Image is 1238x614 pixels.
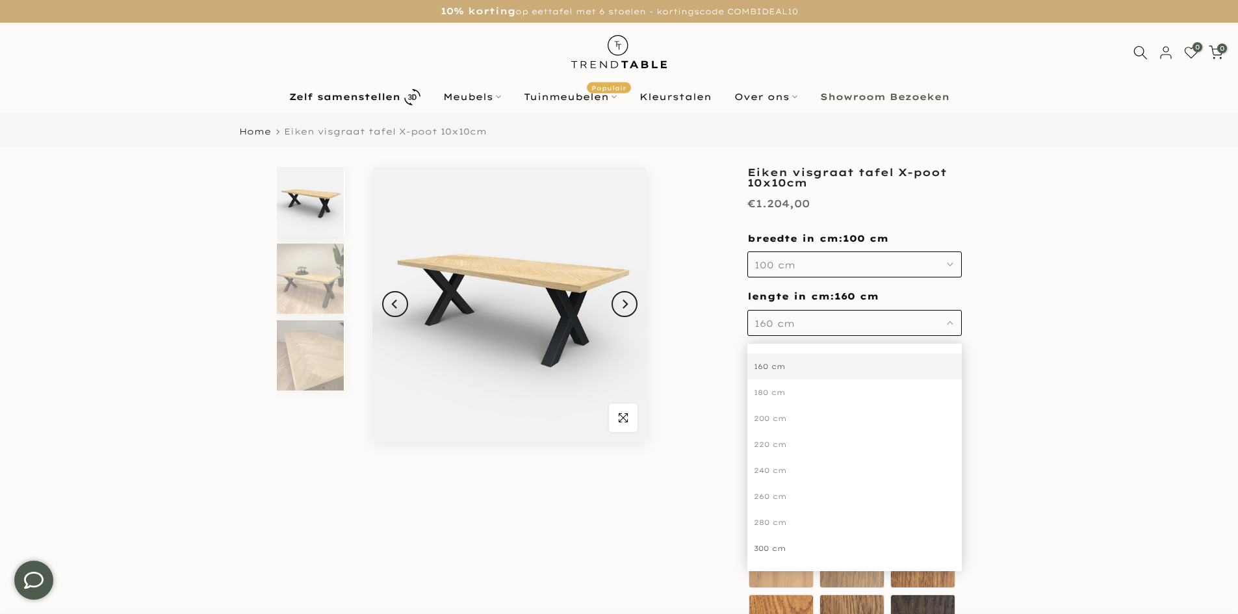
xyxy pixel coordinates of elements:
[747,290,879,302] span: lengte in cm:
[754,318,795,329] span: 160 cm
[441,5,515,17] strong: 10% korting
[747,310,962,336] button: 160 cm
[820,92,949,101] b: Showroom Bezoeken
[747,194,810,213] div: €1.204,00
[16,3,1222,19] p: op eettafel met 6 stoelen - kortingscode COMBIDEAL10
[1217,44,1227,53] span: 0
[747,251,962,277] button: 100 cm
[1209,45,1223,60] a: 0
[754,259,795,271] span: 100 cm
[747,457,962,483] div: 240 cm
[808,89,961,105] a: Showroom Bezoeken
[747,535,962,561] div: 300 cm
[747,379,962,405] div: 180 cm
[512,89,628,105] a: TuinmeubelenPopulair
[1,548,66,613] iframe: toggle-frame
[747,483,962,509] div: 260 cm
[723,89,808,105] a: Over ons
[612,291,638,317] button: Next
[289,92,400,101] b: Zelf samenstellen
[747,233,888,244] span: breedte in cm:
[1193,42,1202,52] span: 0
[628,89,723,105] a: Kleurstalen
[587,83,631,94] span: Populair
[277,86,432,109] a: Zelf samenstellen
[747,509,962,535] div: 280 cm
[747,431,962,457] div: 220 cm
[239,127,271,136] a: Home
[284,126,487,136] span: Eiken visgraat tafel X-poot 10x10cm
[382,291,408,317] button: Previous
[1184,45,1198,60] a: 0
[834,290,879,303] span: 160 cm
[843,233,888,246] span: 100 cm
[747,405,962,431] div: 200 cm
[562,23,676,81] img: trend-table
[432,89,512,105] a: Meubels
[747,353,962,379] div: 160 cm
[747,167,962,188] h1: Eiken visgraat tafel X-poot 10x10cm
